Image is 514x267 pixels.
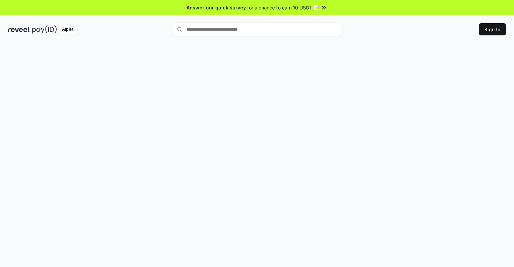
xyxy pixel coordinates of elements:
[187,4,246,11] span: Answer our quick survey
[58,25,77,34] div: Alpha
[32,25,57,34] img: pay_id
[8,25,31,34] img: reveel_dark
[479,23,506,35] button: Sign In
[247,4,319,11] span: for a chance to earn 10 USDT 📝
